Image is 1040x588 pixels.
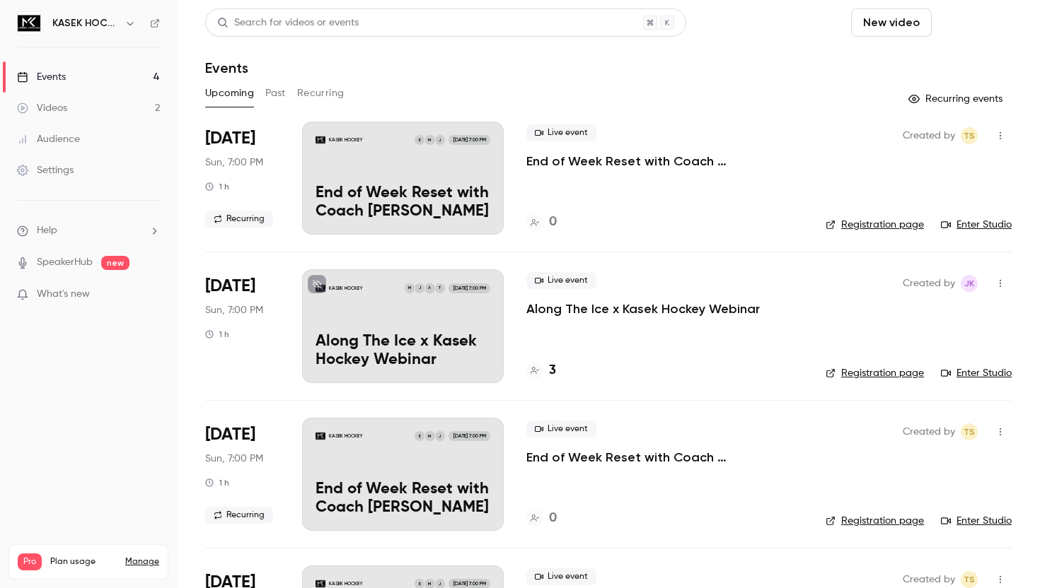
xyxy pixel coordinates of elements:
span: Live event [526,421,596,437]
h4: 0 [549,509,557,528]
div: J [434,430,446,442]
span: Julian Kislin [961,275,978,292]
div: 1 h [205,477,229,488]
span: JK [964,275,974,292]
div: A [424,283,435,294]
div: Oct 12 Sun, 7:00 PM (America/New York) [205,122,279,235]
span: Pro [18,553,42,570]
span: Sun, 7:00 PM [205,452,263,466]
a: Along The Ice x Kasek Hockey WebinarKASEK HOCKEYTAJM[DATE] 7:00 PMAlong The Ice x Kasek Hockey We... [302,269,504,382]
a: End of Week Reset with Coach [PERSON_NAME] [526,449,803,466]
a: Enter Studio [941,514,1012,528]
h4: 3 [549,361,556,380]
a: SpeakerHub [37,255,93,270]
img: End of Week Reset with Coach Evangelia [316,135,325,145]
a: 3 [526,361,556,380]
p: End of Week Reset with Coach [PERSON_NAME] [316,184,490,221]
span: [DATE] 7:00 PM [449,283,490,293]
a: Registration page [826,366,924,380]
span: What's new [37,287,90,302]
span: [DATE] [205,423,255,446]
a: Manage [125,556,159,568]
div: M [424,134,435,146]
h6: KASEK HOCKEY [52,16,119,30]
div: T [434,283,446,294]
button: Schedule [937,8,1012,37]
span: TS [964,127,975,144]
p: KASEK HOCKEY [329,136,363,143]
div: Search for videos or events [217,16,359,30]
div: M [424,430,435,442]
span: Plan usage [50,556,117,568]
a: 0 [526,213,557,232]
a: Registration page [826,218,924,232]
span: Sun, 7:00 PM [205,155,263,170]
span: [DATE] 7:00 PM [449,431,490,441]
span: Recurring [205,211,273,228]
div: Events [17,70,66,84]
a: Enter Studio [941,366,1012,380]
a: 0 [526,509,557,528]
button: Upcoming [205,82,254,105]
img: KASEK HOCKEY [18,12,40,35]
span: [DATE] [205,127,255,150]
a: Along The Ice x Kasek Hockey Webinar [526,300,760,317]
span: [DATE] 7:00 PM [449,135,490,145]
div: E [414,134,425,146]
span: Created by [903,571,955,588]
span: Live event [526,272,596,289]
a: End of Week Reset with Coach EvangeliaKASEK HOCKEYJME[DATE] 7:00 PMEnd of Week Reset with Coach [... [302,122,504,235]
div: J [434,134,446,146]
a: Enter Studio [941,218,1012,232]
div: M [404,283,415,294]
div: Audience [17,132,80,146]
p: KASEK HOCKEY [329,433,363,440]
span: Live event [526,124,596,141]
div: Videos [17,101,67,115]
span: Thomas Sparico [961,127,978,144]
div: Oct 19 Sun, 7:00 PM (America/New York) [205,418,279,531]
div: 1 h [205,181,229,192]
button: Recurring [297,82,345,105]
span: Thomas Sparico [961,571,978,588]
div: Oct 19 Sun, 7:00 PM (America/New York) [205,269,279,382]
a: Registration page [826,514,924,528]
li: help-dropdown-opener [17,223,160,238]
a: End of Week Reset with Coach EvangeliaKASEK HOCKEYJME[DATE] 7:00 PMEnd of Week Reset with Coach [... [302,418,504,531]
span: Created by [903,127,955,144]
span: Created by [903,275,955,292]
span: Thomas Sparico [961,423,978,440]
span: new [101,256,129,270]
span: Recurring [205,507,273,524]
h4: 0 [549,213,557,232]
div: 1 h [205,329,229,340]
span: Live event [526,568,596,585]
button: New video [851,8,932,37]
p: Along The Ice x Kasek Hockey Webinar [316,333,490,370]
div: Settings [17,163,74,177]
div: J [414,283,425,294]
span: [DATE] [205,275,255,298]
span: Created by [903,423,955,440]
span: TS [964,571,975,588]
span: Help [37,223,57,238]
p: KASEK HOCKEY [329,285,363,292]
p: KASEK HOCKEY [329,580,363,587]
span: Sun, 7:00 PM [205,303,263,317]
p: End of Week Reset with Coach [PERSON_NAME] [316,481,490,517]
a: End of Week Reset with Coach [PERSON_NAME] [526,153,803,170]
button: Recurring events [902,88,1012,110]
button: Past [265,82,286,105]
h1: Events [205,59,248,76]
img: End of Week Reset with Coach Evangelia [316,431,325,441]
div: E [414,430,425,442]
span: TS [964,423,975,440]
